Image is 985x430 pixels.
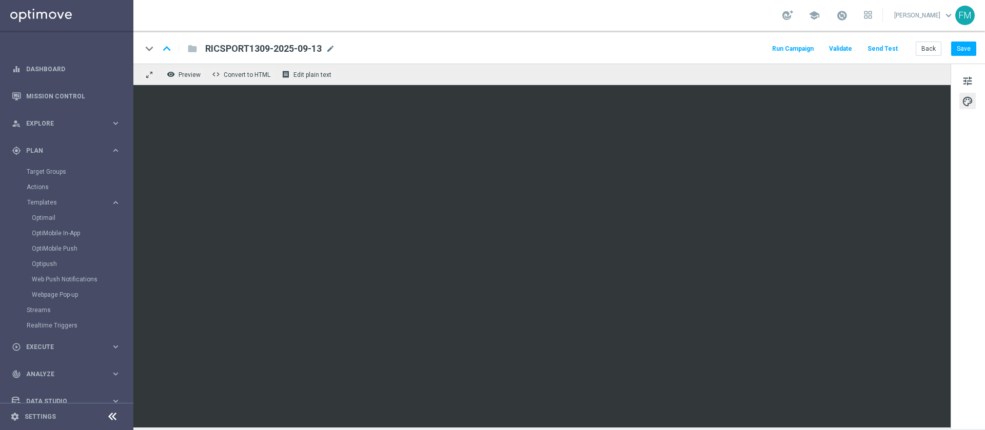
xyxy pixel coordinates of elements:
[25,414,56,420] a: Settings
[26,55,121,83] a: Dashboard
[224,71,270,78] span: Convert to HTML
[26,371,111,377] span: Analyze
[12,55,121,83] div: Dashboard
[32,291,107,299] a: Webpage Pop-up
[916,42,941,56] button: Back
[12,370,111,379] div: Analyze
[866,42,899,56] button: Send Test
[11,147,121,155] button: gps_fixed Plan keyboard_arrow_right
[27,199,111,206] div: Templates
[32,272,132,287] div: Web Push Notifications
[771,42,815,56] button: Run Campaign
[26,344,111,350] span: Execute
[959,93,976,109] button: palette
[159,41,174,56] i: keyboard_arrow_up
[32,275,107,283] a: Web Push Notifications
[27,195,132,302] div: Templates
[955,6,975,25] div: FM
[11,343,121,351] button: play_circle_outline Execute keyboard_arrow_right
[32,287,132,302] div: Webpage Pop-up
[27,306,107,314] a: Streams
[26,120,111,127] span: Explore
[27,302,132,318] div: Streams
[962,95,973,108] span: palette
[326,44,335,53] span: mode_edit
[959,72,976,89] button: tune
[111,342,121,352] i: keyboard_arrow_right
[26,398,111,404] span: Data Studio
[27,183,107,191] a: Actions
[962,74,973,88] span: tune
[27,321,107,330] a: Realtime Triggers
[12,119,21,128] i: person_search
[11,92,121,100] button: Mission Control
[809,10,820,21] span: school
[943,10,954,21] span: keyboard_arrow_down
[32,241,132,256] div: OptiMobile Push
[279,68,336,81] button: receipt Edit plain text
[12,146,21,155] i: gps_fixed
[205,43,322,55] span: RICSPORT1309-2025-09-13
[111,396,121,406] i: keyboard_arrow_right
[32,229,107,237] a: OptiMobile In-App
[12,370,21,379] i: track_changes
[893,8,955,23] a: [PERSON_NAME]keyboard_arrow_down
[293,71,331,78] span: Edit plain text
[27,179,132,195] div: Actions
[951,42,976,56] button: Save
[212,70,220,78] span: code
[27,198,121,207] button: Templates keyboard_arrow_right
[27,199,101,206] span: Templates
[11,370,121,378] button: track_changes Analyze keyboard_arrow_right
[11,119,121,128] button: person_search Explore keyboard_arrow_right
[828,42,854,56] button: Validate
[111,369,121,379] i: keyboard_arrow_right
[11,65,121,73] button: equalizer Dashboard
[164,68,205,81] button: remove_red_eye Preview
[27,164,132,179] div: Target Groups
[12,65,21,74] i: equalizer
[32,260,107,268] a: Optipush
[32,214,107,222] a: Optimail
[27,168,107,176] a: Target Groups
[32,226,132,241] div: OptiMobile In-App
[27,318,132,333] div: Realtime Triggers
[209,68,275,81] button: code Convert to HTML
[12,119,111,128] div: Explore
[111,198,121,208] i: keyboard_arrow_right
[111,118,121,128] i: keyboard_arrow_right
[26,148,111,154] span: Plan
[829,45,852,52] span: Validate
[282,70,290,78] i: receipt
[32,244,107,253] a: OptiMobile Push
[11,397,121,405] button: Data Studio keyboard_arrow_right
[12,342,21,352] i: play_circle_outline
[167,70,175,78] i: remove_red_eye
[32,256,132,272] div: Optipush
[12,83,121,110] div: Mission Control
[12,397,111,406] div: Data Studio
[111,146,121,155] i: keyboard_arrow_right
[32,210,132,226] div: Optimail
[179,71,201,78] span: Preview
[12,342,111,352] div: Execute
[26,83,121,110] a: Mission Control
[10,412,19,421] i: settings
[12,146,111,155] div: Plan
